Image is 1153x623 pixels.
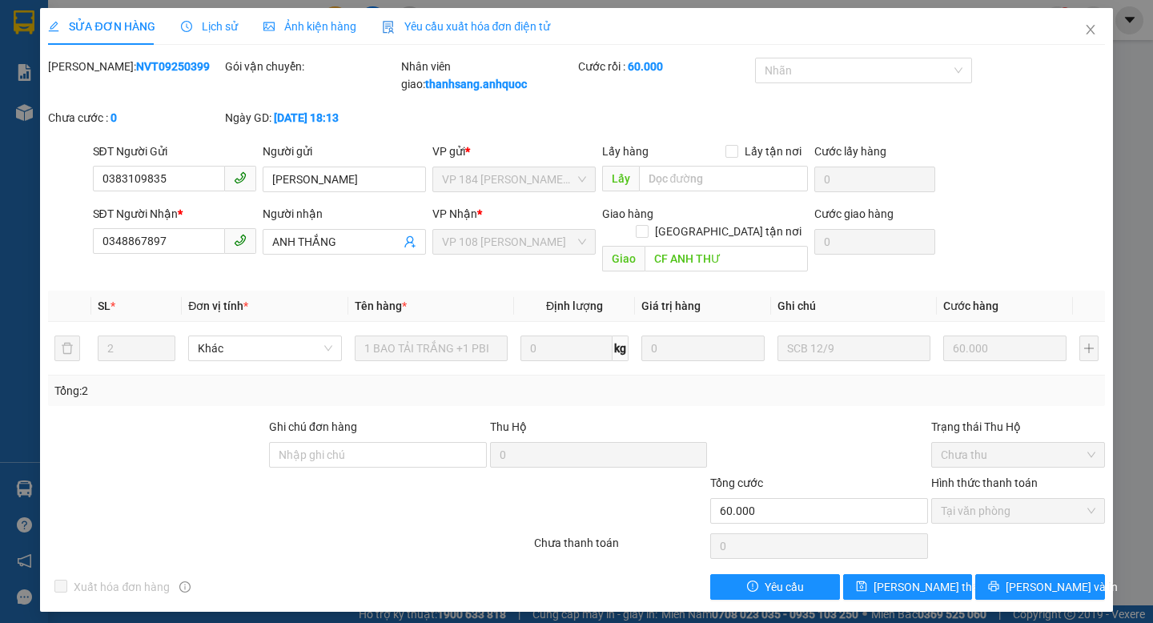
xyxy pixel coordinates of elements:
div: VP gửi [432,143,596,160]
span: Ảnh kiện hàng [263,20,356,33]
div: Chưa thanh toán [532,534,709,562]
span: Lịch sử [181,20,238,33]
span: Yêu cầu [765,578,804,596]
button: delete [54,336,80,361]
input: Cước giao hàng [814,229,935,255]
th: Ghi chú [771,291,937,322]
input: VD: Bàn, Ghế [355,336,508,361]
label: Cước lấy hàng [814,145,886,158]
span: VP 108 Lê Hồng Phong - Vũng Tàu [442,230,586,254]
div: Trạng thái Thu Hộ [931,418,1105,436]
span: phone [234,171,247,184]
span: Định lượng [546,299,603,312]
input: 0 [641,336,765,361]
input: Ghi chú đơn hàng [269,442,487,468]
span: Chưa thu [941,443,1095,467]
b: [DATE] 18:13 [274,111,339,124]
span: phone [234,234,247,247]
div: Ngày GD: [225,109,399,127]
b: 0 [110,111,117,124]
span: kg [613,336,629,361]
span: Xuất hóa đơn hàng [67,578,176,596]
span: edit [48,21,59,32]
b: NVT09250399 [136,60,210,73]
b: 60.000 [628,60,663,73]
span: save [856,581,867,593]
label: Ghi chú đơn hàng [269,420,357,433]
button: plus [1079,336,1099,361]
b: thanhsang.anhquoc [425,78,527,90]
span: VP 184 Nguyễn Văn Trỗi - HCM [442,167,586,191]
span: exclamation-circle [747,581,758,593]
span: Cước hàng [943,299,998,312]
span: SỬA ĐƠN HÀNG [48,20,155,33]
button: exclamation-circleYêu cầu [710,574,839,600]
img: icon [382,21,395,34]
span: Đơn vị tính [188,299,248,312]
span: VP Nhận [432,207,477,220]
span: Tổng cước [710,476,763,489]
button: Close [1068,8,1113,53]
span: [PERSON_NAME] thay đổi [874,578,1002,596]
div: SĐT Người Gửi [93,143,256,160]
span: SL [98,299,110,312]
span: Giao [602,246,645,271]
label: Cước giao hàng [814,207,894,220]
input: 0 [943,336,1067,361]
span: Giao hàng [602,207,653,220]
div: Người gửi [263,143,426,160]
span: [PERSON_NAME] và In [1006,578,1118,596]
span: printer [988,581,999,593]
span: picture [263,21,275,32]
div: Cước rồi : [578,58,752,75]
div: Tổng: 2 [54,382,446,400]
span: Giá trị hàng [641,299,701,312]
span: close [1084,23,1097,36]
span: clock-circle [181,21,192,32]
span: Tên hàng [355,299,407,312]
input: Dọc đường [639,166,808,191]
div: Người nhận [263,205,426,223]
span: Khác [198,336,331,360]
span: [GEOGRAPHIC_DATA] tận nơi [649,223,808,240]
span: Tại văn phòng [941,499,1095,523]
input: Dọc đường [645,246,808,271]
span: user-add [404,235,416,248]
input: Ghi Chú [777,336,930,361]
span: Yêu cầu xuất hóa đơn điện tử [382,20,551,33]
div: Nhân viên giao: [401,58,575,93]
input: Cước lấy hàng [814,167,935,192]
span: Thu Hộ [490,420,527,433]
label: Hình thức thanh toán [931,476,1038,489]
div: [PERSON_NAME]: [48,58,222,75]
span: Lấy hàng [602,145,649,158]
div: SĐT Người Nhận [93,205,256,223]
div: Gói vận chuyển: [225,58,399,75]
button: printer[PERSON_NAME] và In [975,574,1104,600]
span: Lấy [602,166,639,191]
span: info-circle [179,581,191,593]
button: save[PERSON_NAME] thay đổi [843,574,972,600]
div: Chưa cước : [48,109,222,127]
span: Lấy tận nơi [738,143,808,160]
